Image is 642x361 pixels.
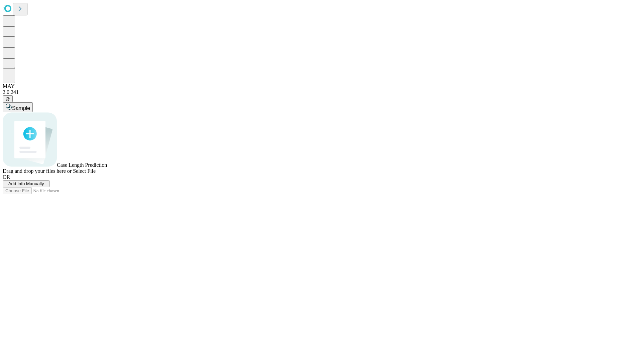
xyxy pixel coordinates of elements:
div: MAY [3,83,639,89]
button: @ [3,95,13,102]
span: @ [5,96,10,101]
div: 2.0.241 [3,89,639,95]
span: Sample [12,105,30,111]
button: Add Info Manually [3,180,49,187]
span: Drag and drop your files here or [3,168,72,174]
button: Sample [3,102,33,112]
span: Select File [73,168,96,174]
span: Case Length Prediction [57,162,107,168]
span: OR [3,174,10,180]
span: Add Info Manually [8,181,44,186]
